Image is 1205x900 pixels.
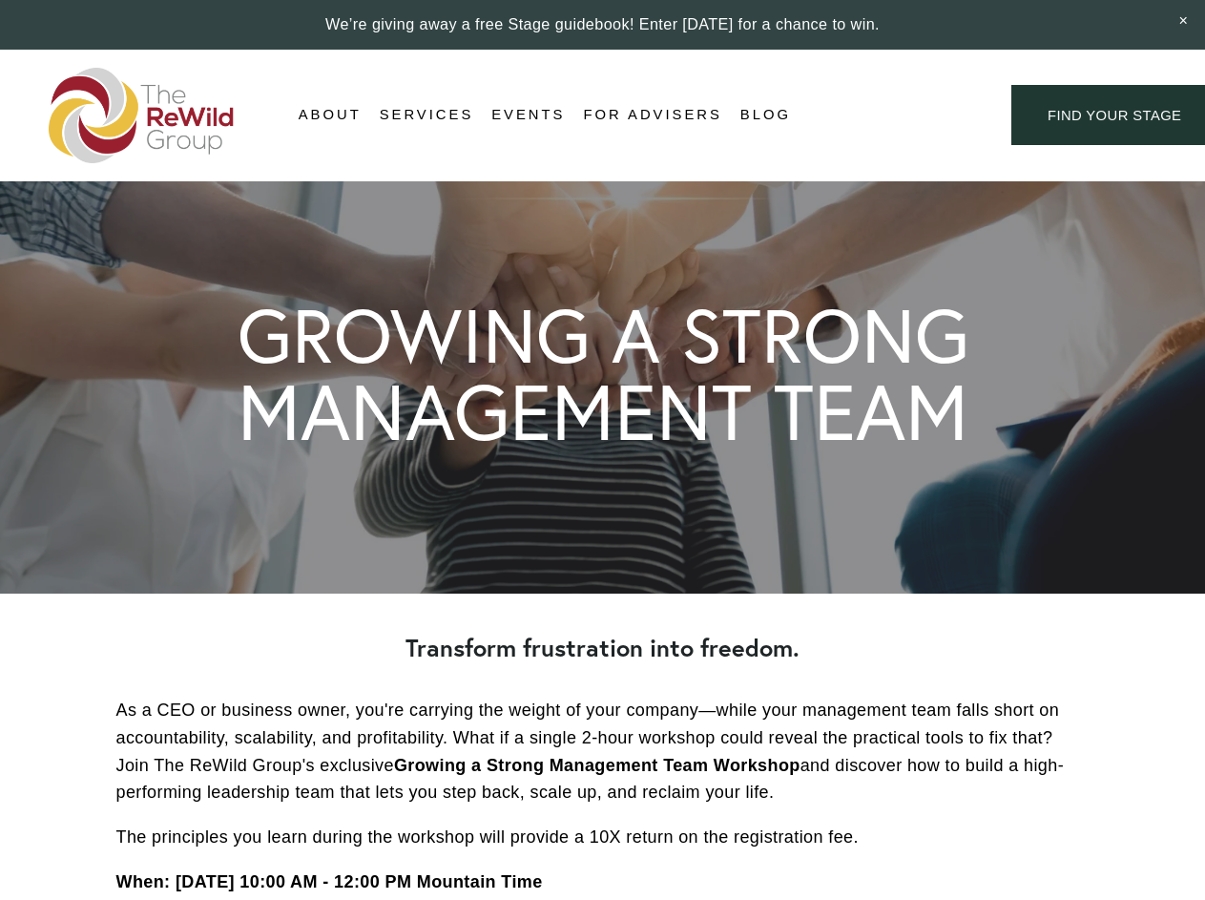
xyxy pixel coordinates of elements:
p: The principles you learn during the workshop will provide a 10X return on the registration fee. [116,824,1090,851]
span: About [299,102,362,128]
a: folder dropdown [299,101,362,130]
span: Services [380,102,474,128]
a: For Advisers [583,101,721,130]
strong: Transform frustration into freedom. [405,632,800,663]
a: Events [491,101,565,130]
strong: When: [116,872,171,891]
h1: GROWING A STRONG [238,298,969,373]
img: The ReWild Group [49,68,236,163]
strong: Growing a Strong Management Team Workshop [394,756,800,775]
a: folder dropdown [380,101,474,130]
p: As a CEO or business owner, you're carrying the weight of your company—while your management team... [116,697,1090,806]
a: Blog [740,101,791,130]
h1: MANAGEMENT TEAM [238,373,968,450]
